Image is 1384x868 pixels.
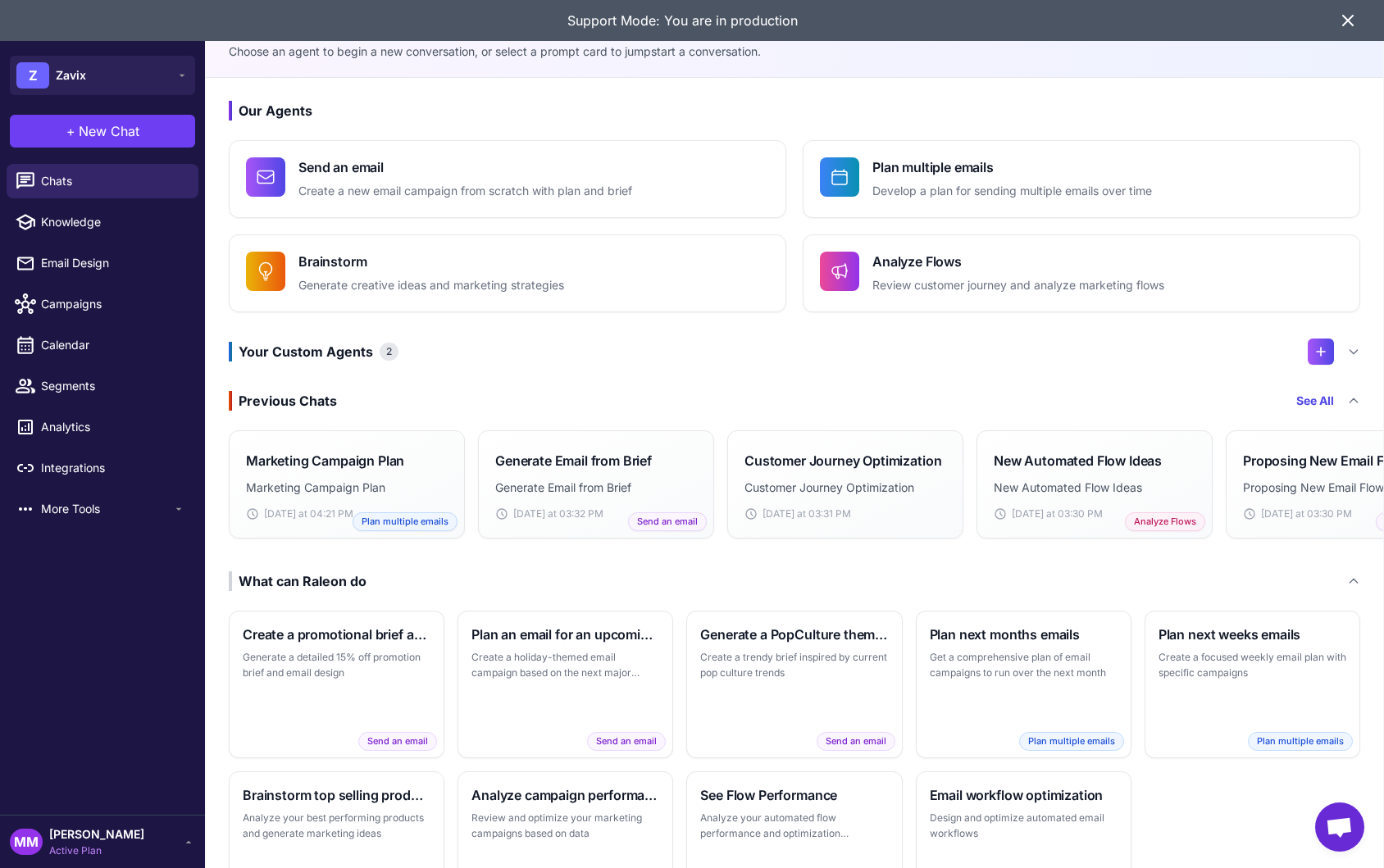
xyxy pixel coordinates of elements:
[41,172,185,190] span: Chats
[872,252,1164,271] h4: Analyze Flows
[56,66,86,84] span: Zavix
[471,785,659,805] h3: Analyze campaign performance
[10,56,195,95] button: ZZavix
[243,785,430,805] h3: Brainstorm top selling products
[229,140,786,218] button: Send an emailCreate a new email campaign from scratch with plan and brief
[41,336,185,354] span: Calendar
[495,451,652,470] h3: Generate Email from Brief
[1315,802,1364,852] div: Open chat
[7,410,198,444] a: Analytics
[1145,611,1360,758] button: Plan next weeks emailsCreate a focused weekly email plan with specific campaignsPlan multiple emails
[872,182,1152,201] p: Develop a plan for sending multiple emails over time
[744,507,946,521] div: [DATE] at 03:31 PM
[298,182,632,201] p: Create a new email campaign from scratch with plan and brief
[229,611,444,758] button: Create a promotional brief and emailGenerate a detailed 15% off promotion brief and email designS...
[16,62,49,89] div: Z
[1296,392,1334,410] a: See All
[930,785,1118,805] h3: Email workflow optimization
[994,479,1195,497] p: New Automated Flow Ideas
[686,611,902,758] button: Generate a PopCulture themed briefCreate a trendy brief inspired by current pop culture trendsSen...
[229,234,786,312] button: BrainstormGenerate creative ideas and marketing strategies
[7,164,198,198] a: Chats
[10,115,195,148] button: +New Chat
[49,843,144,858] span: Active Plan
[872,157,1152,177] h4: Plan multiple emails
[628,512,707,531] span: Send an email
[495,479,697,497] p: Generate Email from Brief
[930,625,1118,644] h3: Plan next months emails
[380,343,398,361] span: 2
[41,254,185,272] span: Email Design
[744,479,946,497] p: Customer Journey Optimization
[298,157,632,177] h4: Send an email
[246,507,448,521] div: [DATE] at 04:21 PM
[41,418,185,436] span: Analytics
[298,276,564,295] p: Generate creative ideas and marketing strategies
[246,479,448,497] p: Marketing Campaign Plan
[41,500,172,518] span: More Tools
[358,732,437,751] span: Send an email
[471,649,659,681] p: Create a holiday-themed email campaign based on the next major holiday
[229,43,1360,61] p: Choose an agent to begin a new conversation, or select a prompt card to jumpstart a conversation.
[229,571,366,591] div: What can Raleon do
[458,611,673,758] button: Plan an email for an upcoming holidayCreate a holiday-themed email campaign based on the next maj...
[700,625,888,644] h3: Generate a PopCulture themed brief
[229,391,337,411] div: Previous Chats
[7,205,198,239] a: Knowledge
[1248,732,1353,751] span: Plan multiple emails
[229,342,398,361] h3: Your Custom Agents
[471,810,659,842] p: Review and optimize your marketing campaigns based on data
[79,121,139,141] span: New Chat
[930,810,1118,842] p: Design and optimize automated email workflows
[994,507,1195,521] div: [DATE] at 03:30 PM
[930,649,1118,681] p: Get a comprehensive plan of email campaigns to run over the next month
[7,246,198,280] a: Email Design
[700,810,888,842] p: Analyze your automated flow performance and optimization opportunities
[7,287,198,321] a: Campaigns
[49,825,144,843] span: [PERSON_NAME]
[66,121,75,141] span: +
[471,625,659,644] h3: Plan an email for an upcoming holiday
[700,649,888,681] p: Create a trendy brief inspired by current pop culture trends
[7,328,198,362] a: Calendar
[872,276,1164,295] p: Review customer journey and analyze marketing flows
[246,451,404,470] h3: Marketing Campaign Plan
[41,213,185,231] span: Knowledge
[587,732,666,751] span: Send an email
[7,369,198,403] a: Segments
[803,234,1360,312] button: Analyze FlowsReview customer journey and analyze marketing flows
[1019,732,1124,751] span: Plan multiple emails
[10,829,43,855] div: MM
[41,377,185,395] span: Segments
[229,101,1360,120] h3: Our Agents
[7,451,198,485] a: Integrations
[803,140,1360,218] button: Plan multiple emailsDevelop a plan for sending multiple emails over time
[495,507,697,521] div: [DATE] at 03:32 PM
[41,295,185,313] span: Campaigns
[916,611,1131,758] button: Plan next months emailsGet a comprehensive plan of email campaigns to run over the next monthPlan...
[1159,649,1346,681] p: Create a focused weekly email plan with specific campaigns
[744,451,941,470] h3: Customer Journey Optimization
[1125,512,1205,531] span: Analyze Flows
[298,252,564,271] h4: Brainstorm
[817,732,895,751] span: Send an email
[994,451,1162,470] h3: New Automated Flow Ideas
[41,459,185,477] span: Integrations
[243,810,430,842] p: Analyze your best performing products and generate marketing ideas
[243,625,430,644] h3: Create a promotional brief and email
[700,785,888,805] h3: See Flow Performance
[1159,625,1346,644] h3: Plan next weeks emails
[353,512,458,531] span: Plan multiple emails
[243,649,430,681] p: Generate a detailed 15% off promotion brief and email design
